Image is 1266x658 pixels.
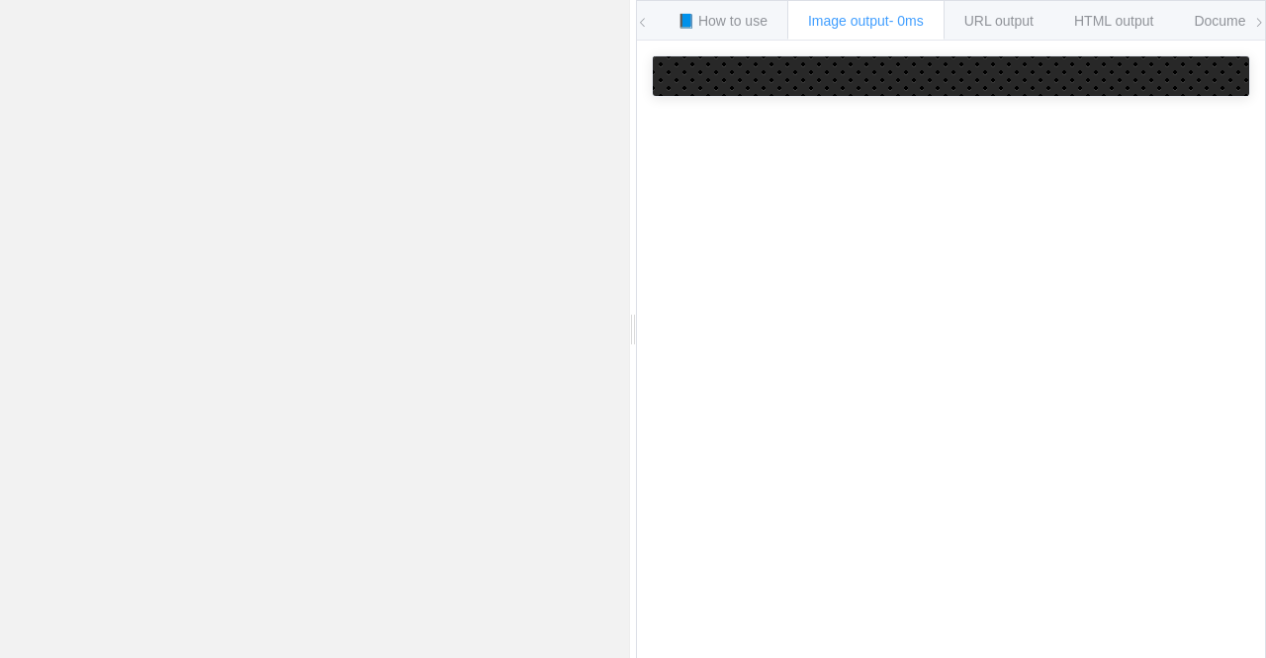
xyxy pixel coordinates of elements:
span: HTML output [1074,13,1153,29]
span: - 0ms [889,13,924,29]
span: 📘 How to use [678,13,768,29]
span: Image output [808,13,924,29]
span: URL output [964,13,1034,29]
